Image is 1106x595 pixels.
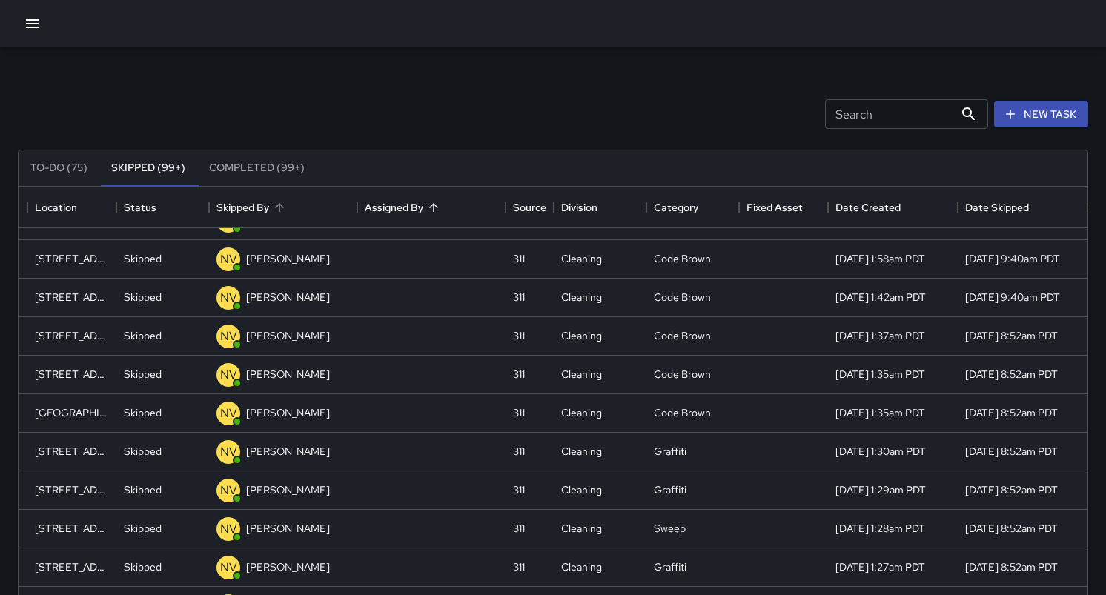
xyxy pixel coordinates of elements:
[246,367,330,382] p: [PERSON_NAME]
[654,559,686,574] div: Graffiti
[994,101,1088,128] button: New Task
[246,405,330,420] p: [PERSON_NAME]
[513,187,546,228] div: Source
[246,521,330,536] p: [PERSON_NAME]
[654,367,711,382] div: Code Brown
[554,187,646,228] div: Division
[124,559,162,574] p: Skipped
[513,405,525,420] div: 311
[965,521,1058,536] div: 9/23/2025, 8:52am PDT
[35,290,109,305] div: 1501 Folsom Street
[513,444,525,459] div: 311
[654,251,711,266] div: Code Brown
[246,482,330,497] p: [PERSON_NAME]
[561,290,602,305] div: Cleaning
[739,187,828,228] div: Fixed Asset
[561,187,597,228] div: Division
[124,521,162,536] p: Skipped
[654,482,686,497] div: Graffiti
[746,187,803,228] div: Fixed Asset
[835,405,925,420] div: 9/23/2025, 1:35am PDT
[35,521,109,536] div: 1535 Folsom Street
[365,187,423,228] div: Assigned By
[220,405,237,422] p: NV
[246,559,330,574] p: [PERSON_NAME]
[561,328,602,343] div: Cleaning
[965,290,1060,305] div: 9/23/2025, 9:40am PDT
[828,187,958,228] div: Date Created
[27,187,116,228] div: Location
[220,520,237,538] p: NV
[423,197,444,218] button: Sort
[835,482,926,497] div: 9/23/2025, 1:29am PDT
[835,290,926,305] div: 9/23/2025, 1:42am PDT
[965,405,1058,420] div: 9/23/2025, 8:52am PDT
[965,187,1029,228] div: Date Skipped
[835,559,925,574] div: 9/23/2025, 1:27am PDT
[965,251,1060,266] div: 9/23/2025, 9:40am PDT
[965,559,1058,574] div: 9/23/2025, 8:52am PDT
[654,444,686,459] div: Graffiti
[835,367,925,382] div: 9/23/2025, 1:35am PDT
[220,366,237,384] p: NV
[220,289,237,307] p: NV
[654,290,711,305] div: Code Brown
[116,187,209,228] div: Status
[35,187,77,228] div: Location
[35,444,109,459] div: 1501 Folsom Street
[561,559,602,574] div: Cleaning
[220,559,237,576] p: NV
[246,328,330,343] p: [PERSON_NAME]
[513,521,525,536] div: 311
[513,251,525,266] div: 311
[197,150,317,186] button: Completed (99+)
[561,521,602,536] div: Cleaning
[35,405,109,420] div: 1375 Howard Street
[835,444,926,459] div: 9/23/2025, 1:30am PDT
[124,290,162,305] p: Skipped
[646,187,739,228] div: Category
[513,290,525,305] div: 311
[246,290,330,305] p: [PERSON_NAME]
[561,405,602,420] div: Cleaning
[124,367,162,382] p: Skipped
[561,482,602,497] div: Cleaning
[357,187,506,228] div: Assigned By
[220,250,237,268] p: NV
[513,559,525,574] div: 311
[35,482,109,497] div: 1535 Folsom Street
[35,251,109,266] div: 63 Grace Street
[654,405,711,420] div: Code Brown
[35,328,109,343] div: 241 10th Street
[269,197,290,218] button: Sort
[124,187,156,228] div: Status
[216,187,269,228] div: Skipped By
[654,187,698,228] div: Category
[220,482,237,499] p: NV
[124,328,162,343] p: Skipped
[246,444,330,459] p: [PERSON_NAME]
[561,444,602,459] div: Cleaning
[506,187,554,228] div: Source
[965,482,1058,497] div: 9/23/2025, 8:52am PDT
[958,187,1087,228] div: Date Skipped
[513,482,525,497] div: 311
[654,521,686,536] div: Sweep
[35,559,109,574] div: 305 12th Street
[835,328,925,343] div: 9/23/2025, 1:37am PDT
[965,328,1058,343] div: 9/23/2025, 8:52am PDT
[513,328,525,343] div: 311
[513,367,525,382] div: 311
[561,367,602,382] div: Cleaning
[220,328,237,345] p: NV
[965,444,1058,459] div: 9/23/2025, 8:52am PDT
[965,367,1058,382] div: 9/23/2025, 8:52am PDT
[220,443,237,461] p: NV
[835,521,925,536] div: 9/23/2025, 1:28am PDT
[246,251,330,266] p: [PERSON_NAME]
[19,150,99,186] button: To-Do (75)
[124,482,162,497] p: Skipped
[835,187,901,228] div: Date Created
[99,150,197,186] button: Skipped (99+)
[654,328,711,343] div: Code Brown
